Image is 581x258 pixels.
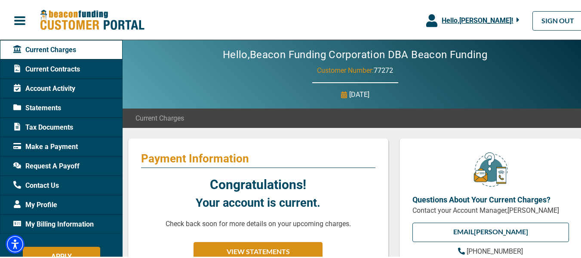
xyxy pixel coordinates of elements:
p: Questions About Your Current Charges? [412,193,569,204]
span: Contact Us [13,179,59,190]
span: Current Charges [13,44,76,54]
span: Account Activity [13,82,75,93]
img: Beacon Funding Customer Portal Logo [40,8,144,30]
p: Payment Information [141,150,375,164]
span: [PHONE_NUMBER] [467,246,523,254]
a: [PHONE_NUMBER] [458,245,523,255]
span: Current Charges [135,112,184,122]
p: Congratulations! [210,174,306,193]
span: 77272 [374,65,393,73]
div: Accessibility Menu [6,233,25,252]
p: Your account is current. [196,193,320,211]
span: My Profile [13,199,57,209]
span: My Billing Information [13,218,94,228]
span: Tax Documents [13,121,73,131]
p: Contact your Account Manager, [PERSON_NAME] [412,204,569,214]
p: Check back soon for more details on your upcoming charges. [166,218,351,228]
img: customer-service.png [471,150,510,186]
p: [DATE] [349,88,369,99]
h2: Hello, Beacon Funding Corporation DBA Beacon Funding [197,47,513,60]
a: EMAIL[PERSON_NAME] [412,221,569,241]
span: Hello, [PERSON_NAME] ! [442,15,513,23]
span: Statements [13,102,61,112]
span: Make a Payment [13,140,78,151]
span: Request A Payoff [13,160,80,170]
span: Customer Number: [317,65,374,73]
span: Current Contracts [13,63,80,73]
